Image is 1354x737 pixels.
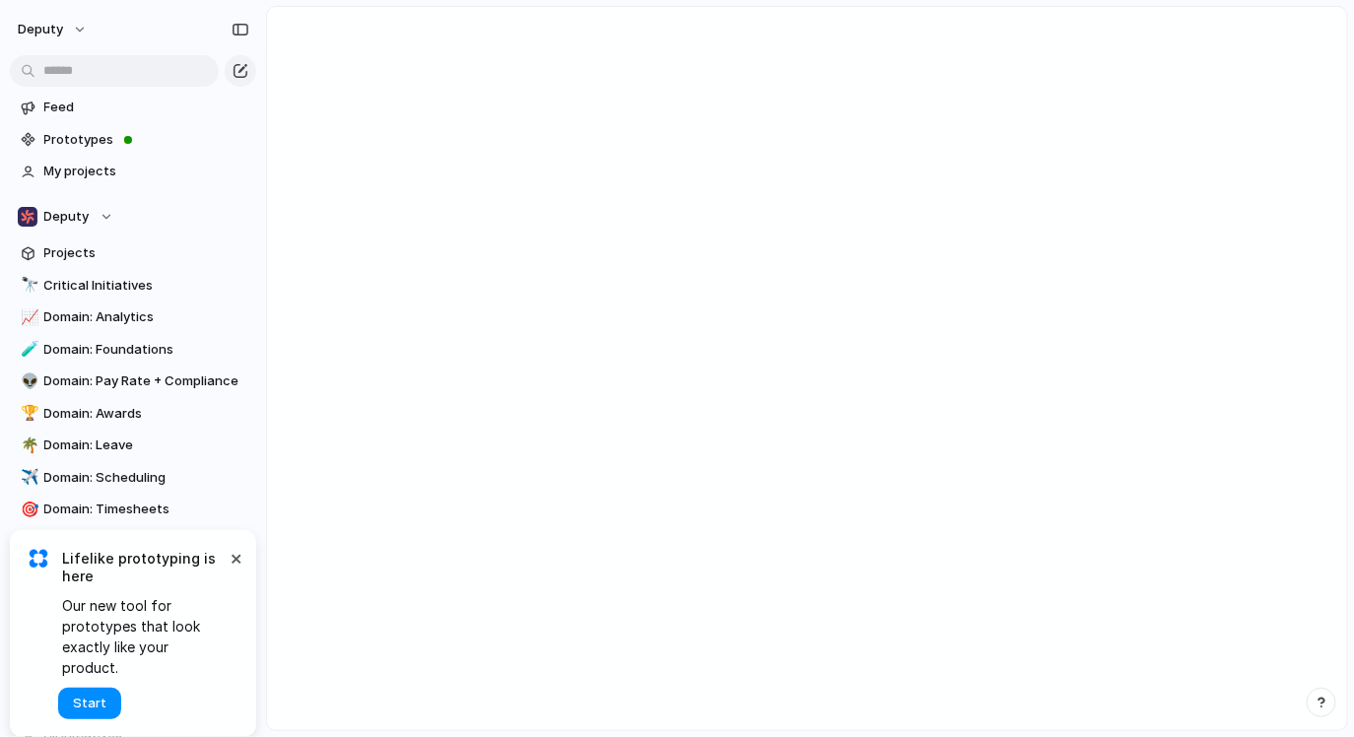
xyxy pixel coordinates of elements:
[18,404,37,424] button: 🏆
[10,527,256,557] a: 🎲Project: [PERSON_NAME]
[44,435,249,455] span: Domain: Leave
[10,93,256,122] a: Feed
[18,435,37,455] button: 🌴
[18,307,37,327] button: 📈
[44,500,249,519] span: Domain: Timesheets
[44,162,249,181] span: My projects
[44,340,249,360] span: Domain: Foundations
[10,271,256,301] a: 🔭Critical Initiatives
[21,402,34,425] div: 🏆
[21,435,34,457] div: 🌴
[10,367,256,396] a: 👽Domain: Pay Rate + Compliance
[10,157,256,186] a: My projects
[9,14,98,45] button: deputy
[10,202,256,232] button: Deputy
[21,499,34,521] div: 🎯
[44,404,249,424] span: Domain: Awards
[21,370,34,393] div: 👽
[10,463,256,493] a: ✈️Domain: Scheduling
[10,335,256,365] a: 🧪Domain: Foundations
[10,238,256,268] a: Projects
[10,431,256,460] a: 🌴Domain: Leave
[62,595,227,678] span: Our new tool for prototypes that look exactly like your product.
[44,276,249,296] span: Critical Initiatives
[44,130,249,150] span: Prototypes
[21,274,34,297] div: 🔭
[10,302,256,332] a: 📈Domain: Analytics
[18,340,37,360] button: 🧪
[21,466,34,489] div: ✈️
[44,98,249,117] span: Feed
[44,307,249,327] span: Domain: Analytics
[18,371,37,391] button: 👽
[10,125,256,155] a: Prototypes
[21,338,34,361] div: 🧪
[18,276,37,296] button: 🔭
[44,243,249,263] span: Projects
[18,468,37,488] button: ✈️
[44,207,90,227] span: Deputy
[18,500,37,519] button: 🎯
[225,546,248,569] button: Dismiss
[73,694,106,713] span: Start
[58,688,121,719] button: Start
[44,371,249,391] span: Domain: Pay Rate + Compliance
[10,495,256,524] a: 🎯Domain: Timesheets
[21,306,34,329] div: 📈
[62,550,227,585] span: Lifelike prototyping is here
[18,20,63,39] span: deputy
[10,399,256,429] a: 🏆Domain: Awards
[44,468,249,488] span: Domain: Scheduling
